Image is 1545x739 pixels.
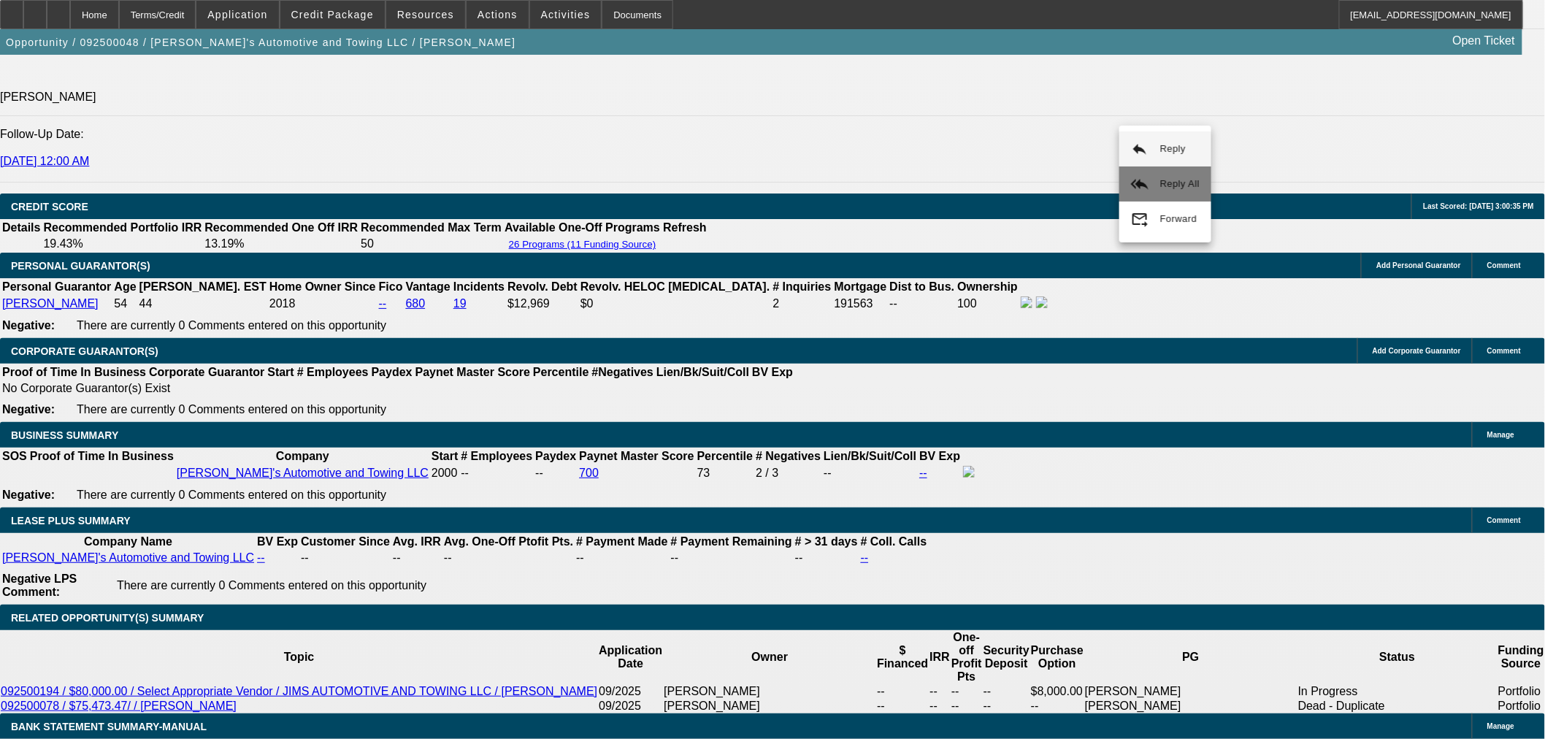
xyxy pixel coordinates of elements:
[824,450,916,462] b: Lien/Bk/Suit/Coll
[1487,347,1521,355] span: Comment
[929,630,951,684] th: IRR
[697,450,753,462] b: Percentile
[794,551,859,565] td: --
[592,366,654,378] b: #Negatives
[772,280,831,293] b: # Inquiries
[77,489,386,501] span: There are currently 0 Comments entered on this opportunity
[117,579,426,591] span: There are currently 0 Comments entered on this opportunity
[890,280,955,293] b: Dist to Bus.
[139,280,267,293] b: [PERSON_NAME]. EST
[1131,210,1149,228] mat-icon: forward_to_inbox
[257,535,298,548] b: BV Exp
[2,297,99,310] a: [PERSON_NAME]
[114,280,136,293] b: Age
[1160,178,1200,189] span: Reply All
[1030,630,1084,684] th: Purchase Option
[42,237,202,251] td: 19.43%
[2,319,55,332] b: Negative:
[139,296,267,312] td: 44
[2,551,254,564] a: [PERSON_NAME]'s Automotive and Towing LLC
[1030,699,1084,713] td: --
[443,551,574,565] td: --
[1131,140,1149,158] mat-icon: reply
[291,9,374,20] span: Credit Package
[963,466,975,478] img: facebook-icon.png
[11,345,158,357] span: CORPORATE GUARANTOR(S)
[1030,684,1084,699] td: $8,000.00
[795,535,858,548] b: # > 31 days
[541,9,591,20] span: Activities
[580,296,771,312] td: $0
[432,450,458,462] b: Start
[1,365,147,380] th: Proof of Time In Business
[756,467,821,480] div: 2 / 3
[478,9,518,20] span: Actions
[84,535,172,548] b: Company Name
[267,366,294,378] b: Start
[415,366,530,378] b: Paynet Master Score
[957,280,1018,293] b: Ownership
[1498,699,1545,713] td: Portfolio
[113,296,137,312] td: 54
[956,296,1019,312] td: 100
[1487,431,1514,439] span: Manage
[1,381,800,396] td: No Corporate Guarantor(s) Exist
[11,721,207,732] span: BANK STATEMENT SUMMARY-MANUAL
[983,699,1030,713] td: --
[534,465,577,481] td: --
[752,366,793,378] b: BV Exp
[579,450,694,462] b: Paynet Master Score
[929,699,951,713] td: --
[257,551,265,564] a: --
[461,450,532,462] b: # Employees
[461,467,469,479] span: --
[876,630,929,684] th: $ Financed
[598,699,663,713] td: 09/2025
[392,551,442,565] td: --
[1487,722,1514,730] span: Manage
[1376,261,1461,269] span: Add Personal Guarantor
[177,467,429,479] a: [PERSON_NAME]'s Automotive and Towing LLC
[663,630,876,684] th: Owner
[11,429,118,441] span: BUSINESS SUMMARY
[507,280,578,293] b: Revolv. Debt
[77,403,386,416] span: There are currently 0 Comments entered on this opportunity
[834,296,888,312] td: 191563
[149,366,264,378] b: Corporate Guarantor
[656,366,749,378] b: Lien/Bk/Suit/Coll
[1036,296,1048,308] img: linkedin-icon.png
[11,260,150,272] span: PERSONAL GUARANTOR(S)
[1084,684,1297,699] td: [PERSON_NAME]
[2,573,77,598] b: Negative LPS Comment:
[360,237,502,251] td: 50
[1,221,41,235] th: Details
[276,450,329,462] b: Company
[301,535,390,548] b: Customer Since
[453,280,505,293] b: Incidents
[697,467,753,480] div: 73
[360,221,502,235] th: Recommended Max Term
[533,366,589,378] b: Percentile
[951,630,983,684] th: One-off Profit Pts
[280,1,385,28] button: Credit Package
[835,280,887,293] b: Mortgage
[929,684,951,699] td: --
[535,450,576,462] b: Paydex
[1373,347,1461,355] span: Add Corporate Guarantor
[42,221,202,235] th: Recommended Portfolio IRR
[1084,699,1297,713] td: [PERSON_NAME]
[1498,630,1545,684] th: Funding Source
[77,319,386,332] span: There are currently 0 Comments entered on this opportunity
[507,296,578,312] td: $12,969
[861,551,869,564] a: --
[663,699,876,713] td: [PERSON_NAME]
[1,685,597,697] a: 092500194 / $80,000.00 / Select Appropriate Vendor / JIMS AUTOMOTIVE AND TOWING LLC / [PERSON_NAME]
[598,684,663,699] td: 09/2025
[505,238,661,250] button: 26 Programs (11 Funding Source)
[406,280,451,293] b: Vantage
[1297,684,1498,699] td: In Progress
[1021,296,1032,308] img: facebook-icon.png
[269,297,296,310] span: 2018
[2,280,111,293] b: Personal Guarantor
[662,221,708,235] th: Refresh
